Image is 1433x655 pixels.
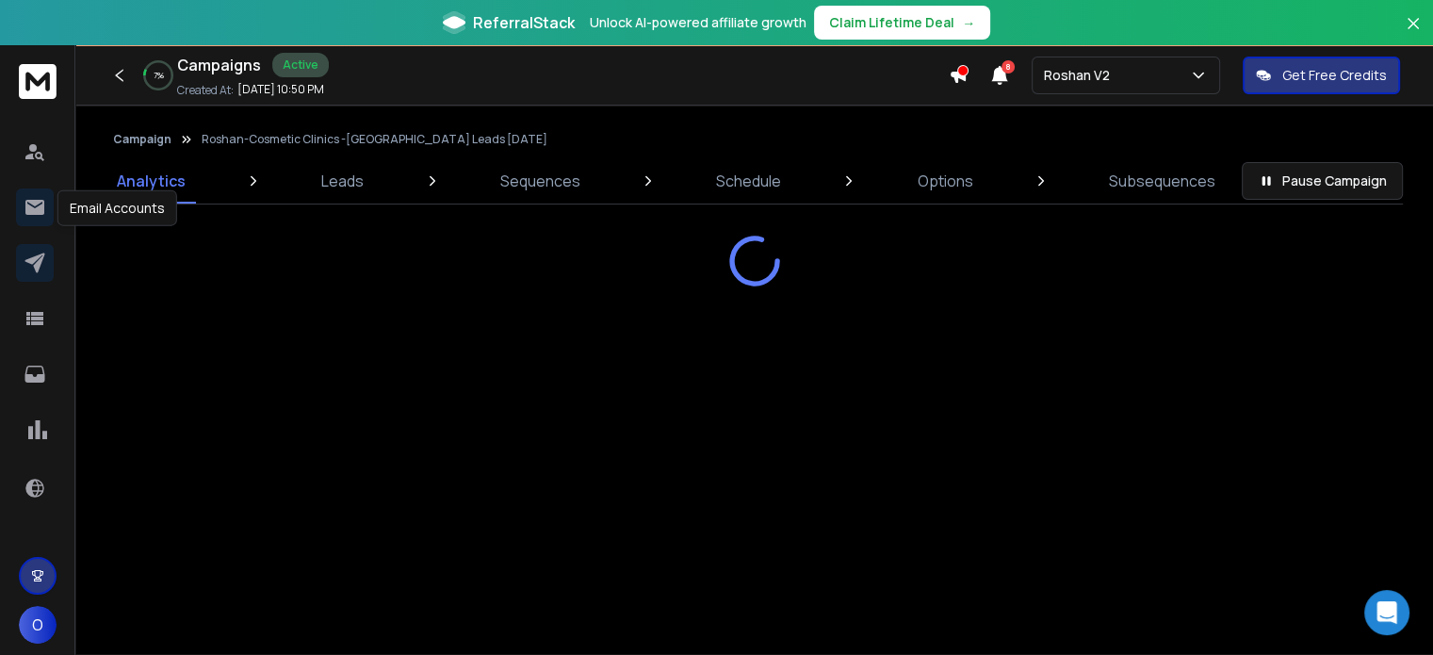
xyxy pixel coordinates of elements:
p: Get Free Credits [1282,66,1387,85]
p: Roshan V2 [1044,66,1117,85]
button: Close banner [1401,11,1425,57]
a: Sequences [489,158,592,204]
p: [DATE] 10:50 PM [237,82,324,97]
a: Schedule [705,158,792,204]
p: Schedule [716,170,781,192]
p: Sequences [500,170,580,192]
p: Roshan-Cosmetic Clinics -[GEOGRAPHIC_DATA] Leads [DATE] [202,132,547,147]
p: Options [918,170,973,192]
p: Created At: [177,83,234,98]
button: Pause Campaign [1242,162,1403,200]
a: Analytics [106,158,197,204]
p: Leads [321,170,364,192]
button: Get Free Credits [1243,57,1400,94]
div: Email Accounts [57,190,177,226]
a: Options [906,158,985,204]
span: 8 [1001,60,1015,74]
div: Active [272,53,329,77]
div: Open Intercom Messenger [1364,590,1409,635]
button: Campaign [113,132,171,147]
button: O [19,606,57,644]
p: 7 % [154,70,164,81]
p: Analytics [117,170,186,192]
p: Subsequences [1109,170,1215,192]
span: → [962,13,975,32]
p: Unlock AI-powered affiliate growth [590,13,806,32]
button: Claim Lifetime Deal→ [814,6,990,40]
a: Subsequences [1098,158,1227,204]
a: Leads [310,158,375,204]
h1: Campaigns [177,54,261,76]
span: ReferralStack [473,11,575,34]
